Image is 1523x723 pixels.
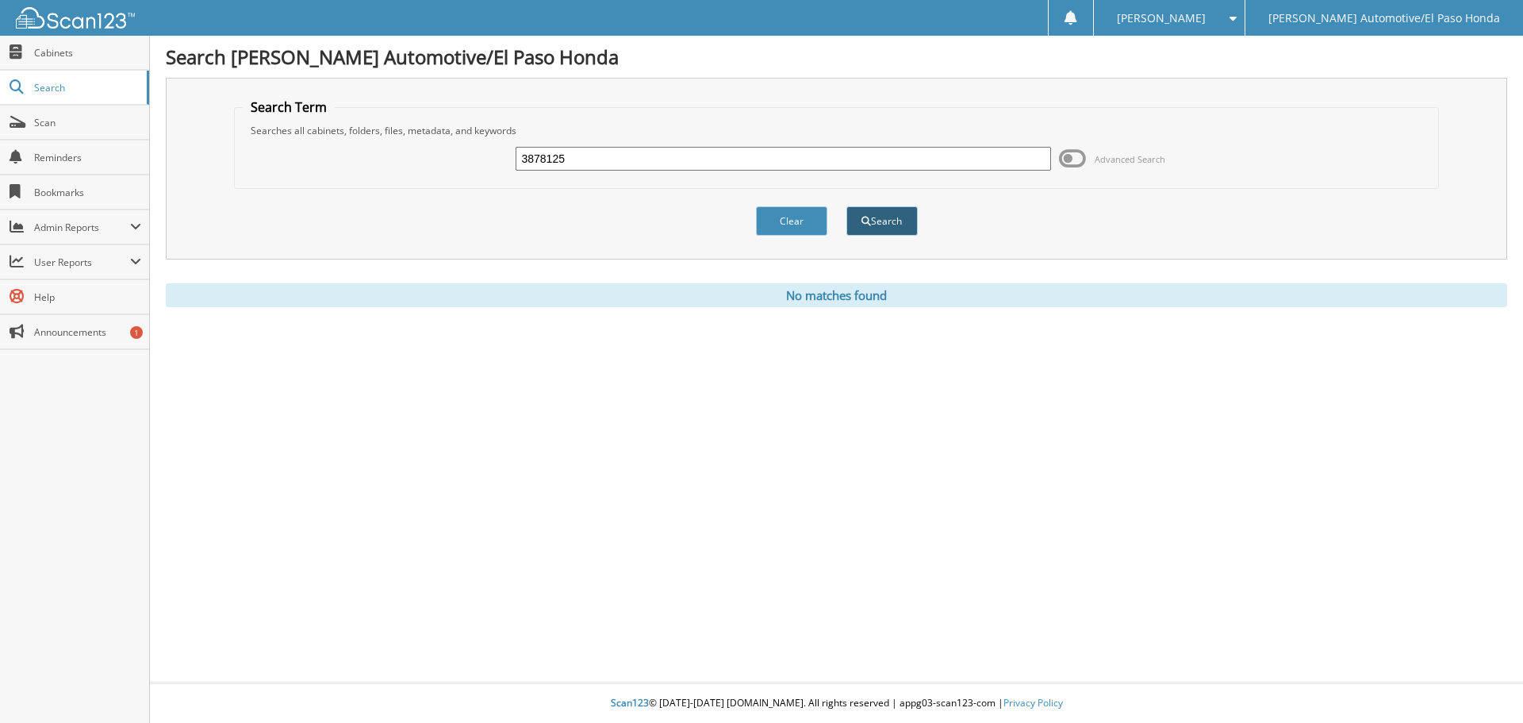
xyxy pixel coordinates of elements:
span: Admin Reports [34,221,130,234]
span: Search [34,81,139,94]
span: [PERSON_NAME] Automotive/El Paso Honda [1268,13,1500,23]
span: Scan123 [611,696,649,710]
div: Searches all cabinets, folders, files, metadata, and keywords [243,124,1431,137]
span: Cabinets [34,46,141,60]
div: No matches found [166,283,1507,307]
img: scan123-logo-white.svg [16,7,135,29]
div: © [DATE]-[DATE] [DOMAIN_NAME]. All rights reserved | appg03-scan123-com | [150,684,1523,723]
a: Privacy Policy [1003,696,1063,710]
span: Announcements [34,325,141,339]
div: 1 [130,326,143,339]
span: Reminders [34,151,141,164]
span: [PERSON_NAME] [1117,13,1206,23]
button: Clear [756,206,827,236]
span: Scan [34,116,141,129]
legend: Search Term [243,98,335,116]
iframe: Chat Widget [1444,647,1523,723]
span: User Reports [34,256,130,269]
span: Bookmarks [34,186,141,199]
button: Search [846,206,918,236]
span: Help [34,290,141,304]
h1: Search [PERSON_NAME] Automotive/El Paso Honda [166,44,1507,70]
span: Advanced Search [1095,153,1165,165]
